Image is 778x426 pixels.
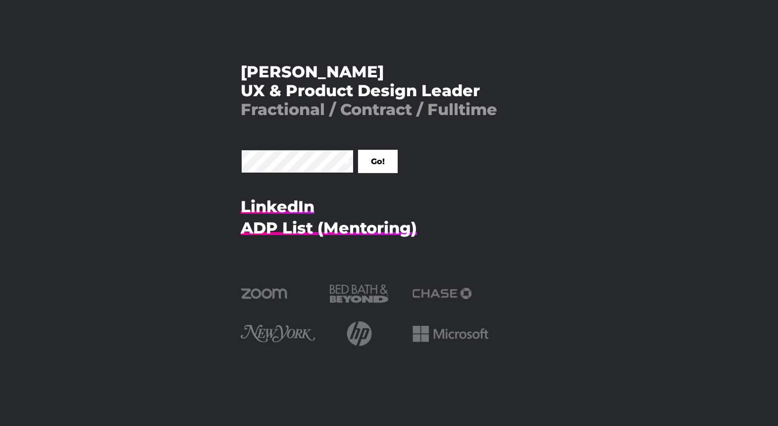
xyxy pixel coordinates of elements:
a: LinkedIn [241,197,314,216]
a: ADP List (Mentoring) [241,218,417,238]
img: clientlogos.png [241,272,488,360]
span: Fractional / Contract / Fulltime [241,100,497,119]
h1: [PERSON_NAME] UX & Product Design Leader [241,62,538,121]
input: Go! [358,150,398,173]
